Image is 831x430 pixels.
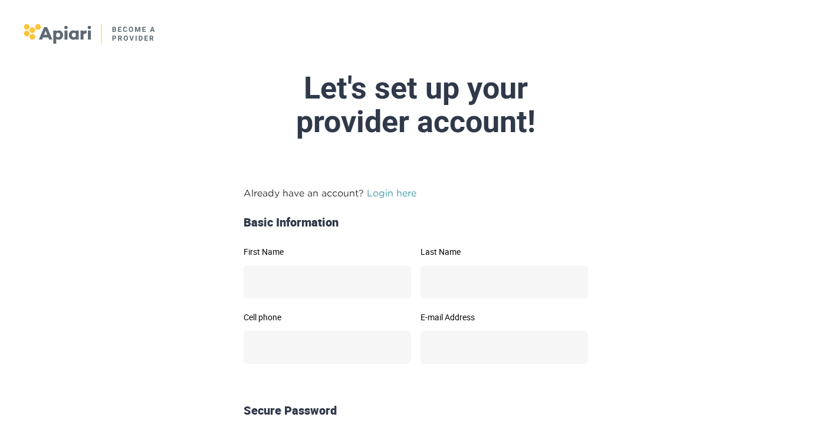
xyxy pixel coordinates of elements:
label: First Name [244,248,411,256]
div: Basic Information [239,214,593,231]
label: E-mail Address [421,313,588,321]
label: Last Name [421,248,588,256]
img: logo [24,24,156,44]
div: Secure Password [239,402,593,419]
label: Cell phone [244,313,411,321]
a: Login here [367,188,416,198]
p: Already have an account? [244,186,588,200]
div: Let's set up your provider account! [137,71,694,139]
